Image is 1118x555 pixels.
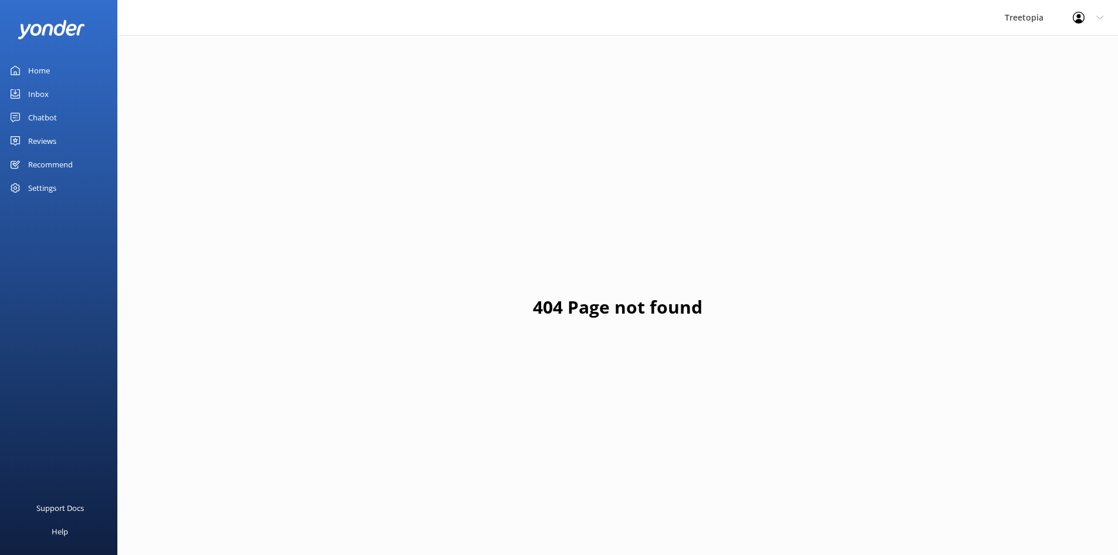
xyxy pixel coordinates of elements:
div: Support Docs [36,496,84,520]
div: Inbox [28,82,49,106]
div: Chatbot [28,106,57,129]
div: Home [28,59,50,82]
h1: 404 Page not found [533,293,702,321]
div: Help [52,520,68,543]
div: Reviews [28,129,56,153]
div: Settings [28,176,56,200]
img: yonder-white-logo.png [18,20,85,39]
div: Recommend [28,153,73,176]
